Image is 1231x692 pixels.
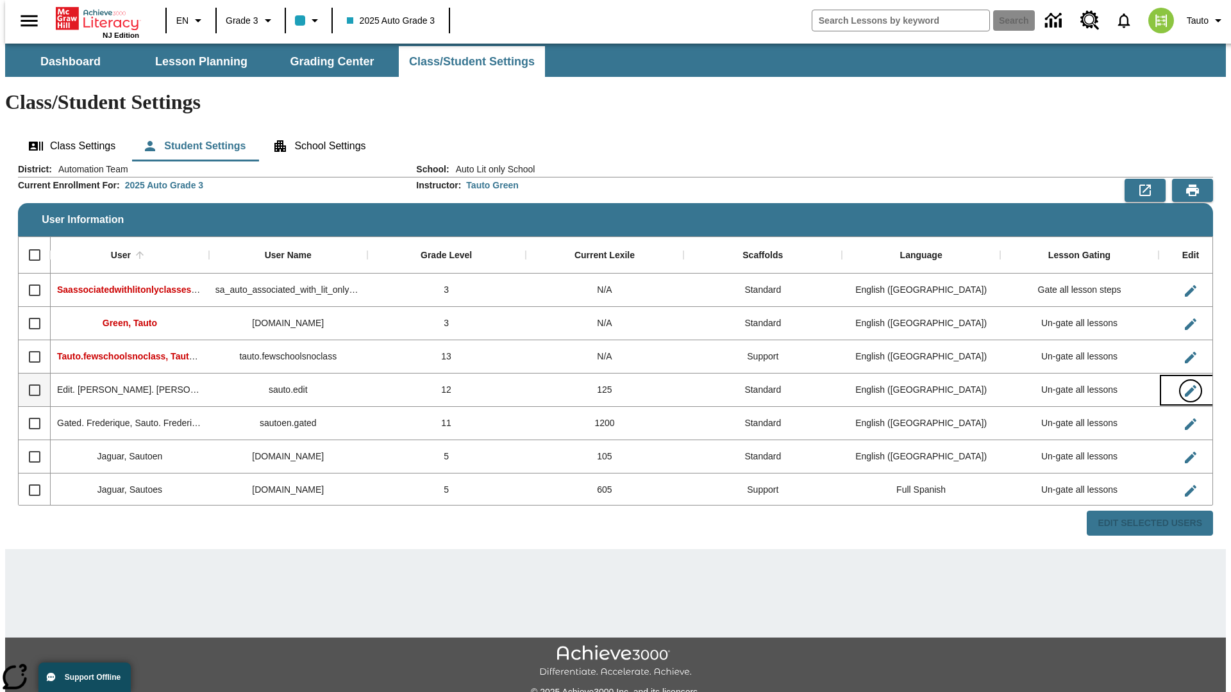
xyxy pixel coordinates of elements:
span: NJ Edition [103,31,139,39]
h1: Class/Student Settings [5,90,1226,114]
button: Grade: Grade 3, Select a grade [221,9,281,32]
div: 11 [367,407,526,440]
span: Class/Student Settings [409,54,535,69]
button: Class color is light blue. Change class color [290,9,328,32]
span: Grading Center [290,54,374,69]
button: Edit User [1178,478,1203,504]
div: Un-gate all lessons [1000,440,1159,474]
button: School Settings [262,131,376,161]
div: Scaffolds [742,250,783,261]
div: 3 [367,307,526,340]
button: Support Offline [38,663,131,692]
button: Open side menu [10,2,48,40]
div: N/A [526,274,684,307]
button: Edit User [1178,345,1203,370]
div: Language [900,250,942,261]
button: Export to CSV [1125,179,1166,202]
div: Standard [683,374,842,407]
div: 605 [526,474,684,507]
div: English (US) [842,374,1000,407]
div: Edit [1182,250,1199,261]
div: tauto.green [209,307,367,340]
a: Home [56,6,139,31]
h2: Instructor : [416,180,461,191]
div: User Name [265,250,312,261]
div: Support [683,340,842,374]
span: Dashboard [40,54,101,69]
div: 105 [526,440,684,474]
span: EN [176,14,188,28]
div: Support [683,474,842,507]
div: 12 [367,374,526,407]
div: Home [56,4,139,39]
div: tauto.fewschoolsnoclass [209,340,367,374]
span: Green, Tauto [103,318,157,328]
span: Saassociatedwithlitonlyclasses, Saassociatedwithlitonlyclasses [57,284,330,295]
div: sa_auto_associated_with_lit_only_classes [209,274,367,307]
span: Auto Lit only School [449,163,535,176]
div: SubNavbar [5,44,1226,77]
div: Standard [683,440,842,474]
div: English (US) [842,274,1000,307]
a: Resource Center, Will open in new tab [1073,3,1107,38]
button: Lesson Planning [137,46,265,77]
div: Un-gate all lessons [1000,307,1159,340]
a: Notifications [1107,4,1141,37]
div: English (US) [842,307,1000,340]
button: Student Settings [132,131,256,161]
span: Grade 3 [226,14,258,28]
div: 125 [526,374,684,407]
div: 13 [367,340,526,374]
div: N/A [526,340,684,374]
div: Class/Student Settings [18,131,1213,161]
a: Data Center [1037,3,1073,38]
span: 2025 Auto Grade 3 [347,14,435,28]
button: Profile/Settings [1182,9,1231,32]
div: Standard [683,274,842,307]
button: Grading Center [268,46,396,77]
span: Jaguar, Sautoes [97,484,162,495]
img: Achieve3000 Differentiate Accelerate Achieve [539,645,692,678]
div: sauto.edit [209,374,367,407]
div: Standard [683,407,842,440]
button: Edit User [1178,411,1203,437]
button: Print Preview [1172,179,1213,202]
button: Edit User [1178,445,1203,470]
span: User Information [42,214,124,226]
span: Support Offline [65,673,121,682]
button: Edit User [1178,378,1203,404]
button: Language: EN, Select a language [171,9,212,32]
button: Edit User [1178,311,1203,337]
div: sautoen.jaguar [209,440,367,474]
div: Grade Level [421,250,472,261]
button: Class/Student Settings [399,46,545,77]
div: Current Lexile [574,250,635,261]
div: 3 [367,274,526,307]
button: Edit User [1178,278,1203,304]
input: search field [812,10,989,31]
div: SubNavbar [5,46,546,77]
span: Tauto.fewschoolsnoclass, Tauto.fewschoolsnoclass [57,351,279,361]
h2: Current Enrollment For : [18,180,120,191]
div: User Information [18,163,1213,536]
div: 5 [367,440,526,474]
div: English (US) [842,440,1000,474]
div: 1200 [526,407,684,440]
div: N/A [526,307,684,340]
div: Full Spanish [842,474,1000,507]
h2: District : [18,164,52,175]
span: Edit. Lucie, Sauto. Lucie [57,384,230,395]
div: Un-gate all lessons [1000,340,1159,374]
div: User [111,250,131,261]
span: Gated. Frederique, Sauto. Frederique [57,418,206,428]
h2: School : [416,164,449,175]
div: sautoes.jaguar [209,474,367,507]
div: Gate all lesson steps [1000,274,1159,307]
div: Lesson Gating [1048,250,1110,261]
div: English (US) [842,407,1000,440]
div: 5 [367,474,526,507]
img: avatar image [1148,8,1174,33]
span: Automation Team [52,163,128,176]
div: English (US) [842,340,1000,374]
span: Lesson Planning [155,54,247,69]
